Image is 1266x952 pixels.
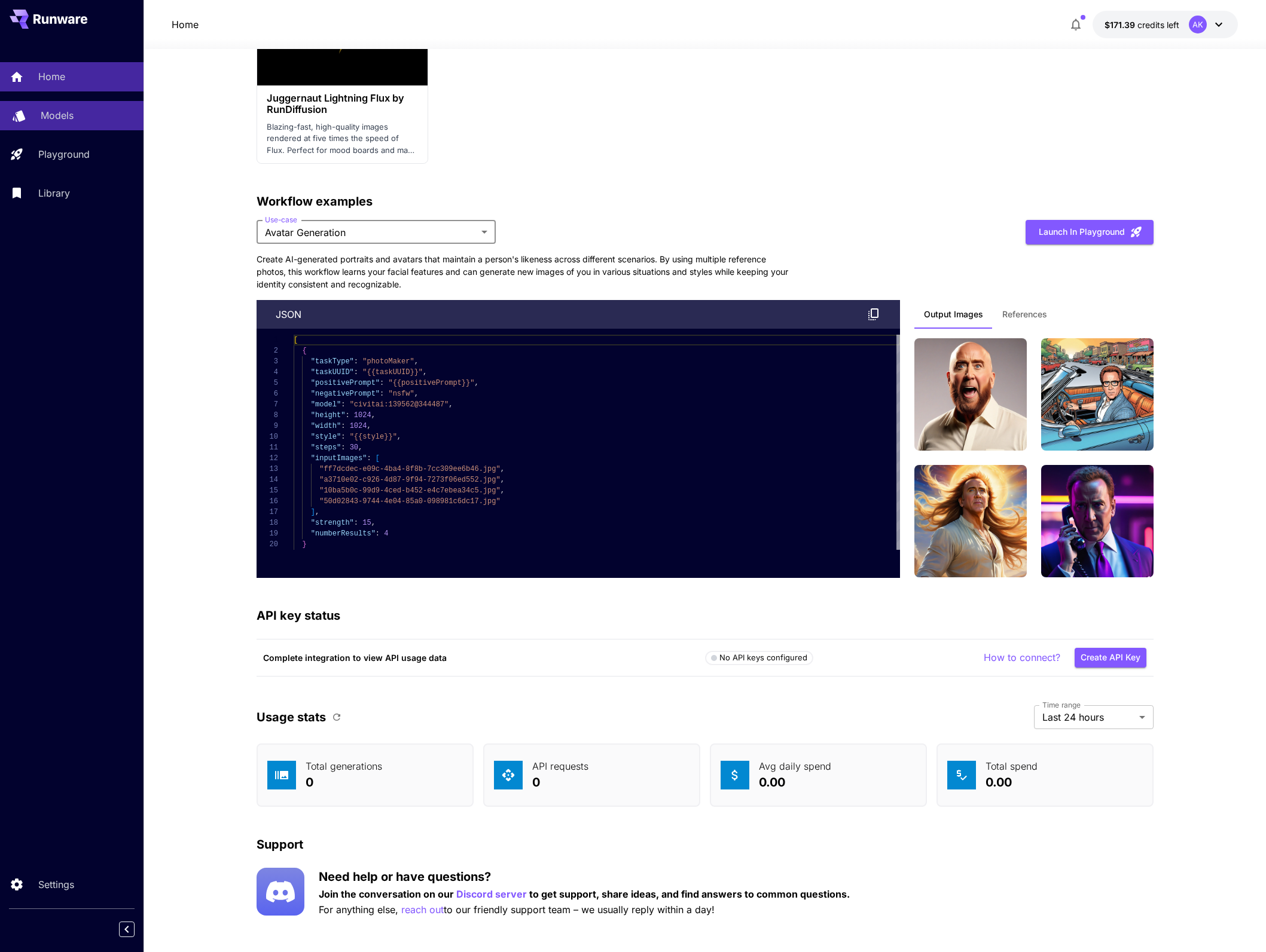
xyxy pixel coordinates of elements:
p: Support [257,835,303,853]
span: "{{style}}" [349,433,396,441]
div: 14 [257,475,278,485]
div: 10 [257,431,278,442]
span: , [500,465,504,473]
span: Avatar Generation [265,225,477,240]
span: "numberResults" [310,529,375,538]
span: , [367,422,371,430]
span: "nsfw" [388,390,414,398]
div: AK [1189,16,1207,33]
span: "{{taskUUID}}" [362,368,423,376]
span: , [371,411,375,420]
span: : [341,400,345,409]
p: API key status [257,607,340,625]
div: 16 [257,496,278,507]
span: 1024 [349,422,367,430]
p: Complete integration to view API usage data [263,651,705,664]
div: 11 [257,442,278,453]
h3: Juggernaut Lightning Flux by RunDiffusion [267,93,418,115]
span: "taskType" [310,357,353,366]
div: 15 [257,485,278,496]
p: Avg daily spend [759,759,831,773]
span: , [315,508,319,516]
div: 20 [257,539,278,550]
div: 8 [257,410,278,421]
span: : [345,411,349,420]
div: 17 [257,507,278,518]
span: : [353,357,358,366]
span: : [353,368,358,376]
div: 12 [257,453,278,464]
span: "negativePrompt" [310,390,379,398]
img: closeup man rwre on the phone, wearing a suit [1041,465,1154,577]
p: Total generations [306,759,382,773]
div: 19 [257,528,278,539]
span: "civitai:139562@344487" [349,400,449,409]
span: : [341,422,345,430]
span: "taskUUID" [310,368,353,376]
span: : [375,529,379,538]
div: 1 [257,335,278,345]
div: 7 [257,399,278,410]
span: : [380,390,384,398]
span: [ [294,336,298,344]
p: Models [41,108,74,123]
label: Use-case [265,215,297,225]
span: "positivePrompt" [310,379,379,387]
span: , [449,400,453,409]
span: "height" [310,411,345,420]
span: , [423,368,427,376]
img: man rwre long hair, enjoying sun and wind [914,338,1027,451]
span: $171.39 [1105,20,1137,30]
div: 5 [257,378,278,388]
div: 9 [257,421,278,431]
p: 0 [532,773,588,791]
span: "a3710e02-c926-4d87-9f94-7273f06ed552.jpg" [319,476,500,484]
p: Create AI-generated portraits and avatars that maintain a person's likeness across different scen... [257,253,795,290]
p: Library [38,186,70,200]
span: : [341,433,345,441]
span: , [474,379,478,387]
span: { [302,347,306,355]
p: Need help or have questions? [319,868,850,886]
div: 13 [257,464,278,475]
div: Collapse sidebar [128,919,144,940]
nav: breadcrumb [172,17,199,32]
span: , [371,519,375,527]
span: } [302,540,306,549]
div: 18 [257,518,278,528]
span: "inputImages" [310,454,367,463]
button: How to connect? [984,650,1060,665]
span: "width" [310,422,340,430]
span: : [341,443,345,452]
p: Playground [38,147,90,161]
span: 15 [362,519,371,527]
span: , [500,486,504,495]
p: For anything else, to our friendly support team – we usually reply within a day! [319,902,850,917]
span: 30 [349,443,358,452]
span: References [1002,309,1047,320]
p: Blazing-fast, high-quality images rendered at five times the speed of Flux. Perfect for mood boar... [267,121,418,157]
p: Home [38,69,65,84]
span: : [353,519,358,527]
a: man rwre long hair, enjoying sun and wind` - Style: `Fantasy art [914,465,1027,577]
span: Output Images [924,309,983,320]
span: "style" [310,433,340,441]
p: Settings [38,877,74,892]
span: "50d02843-9744-4e04-85a0-098981c6dc17.jpg" [319,497,500,506]
p: Usage stats [257,708,326,726]
span: "ff7dcdec-e09c-4ba4-8f8b-7cc309ee6b46.jpg" [319,465,500,473]
span: "strength" [310,519,353,527]
p: Home [172,17,199,32]
button: reach out [401,902,444,917]
div: $171.39329 [1105,19,1179,31]
span: "steps" [310,443,340,452]
button: Launch in Playground [1026,220,1154,244]
span: : [380,379,384,387]
p: 0.00 [759,773,831,791]
div: 3 [257,356,278,367]
button: Discord server [456,887,527,902]
span: "model" [310,400,340,409]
